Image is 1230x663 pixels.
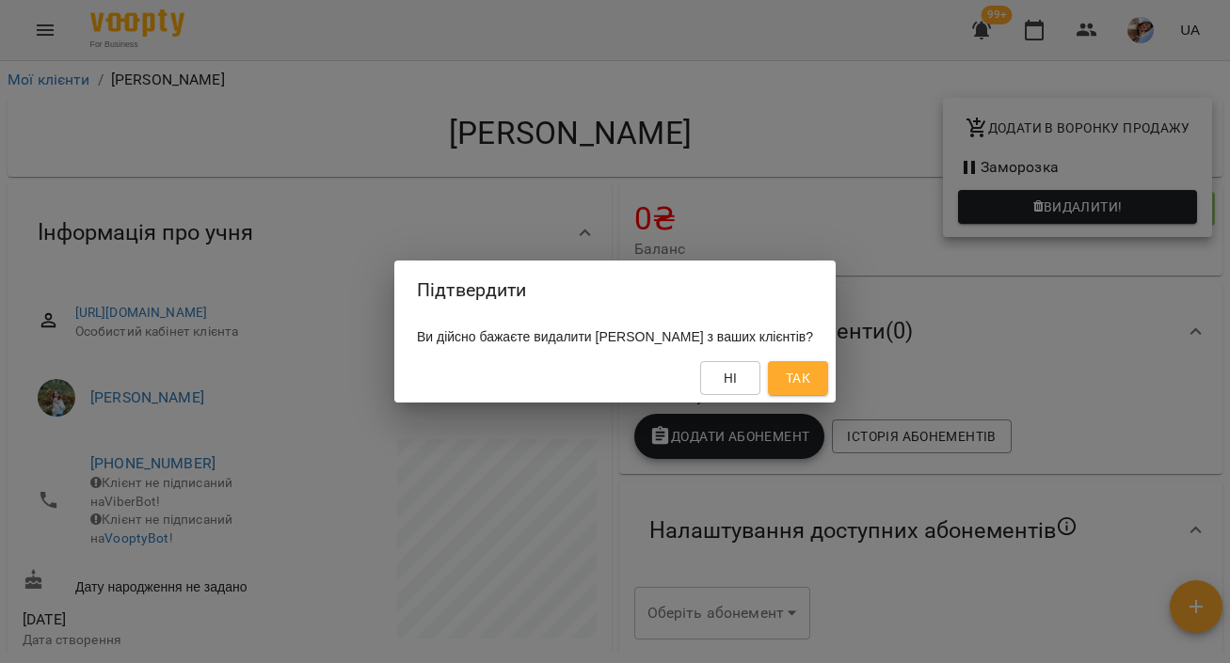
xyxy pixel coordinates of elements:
span: Ні [724,367,738,389]
div: Ви дійсно бажаєте видалити [PERSON_NAME] з ваших клієнтів? [394,320,836,354]
span: Так [786,367,810,389]
button: Ні [700,361,760,395]
h2: Підтвердити [417,276,813,305]
button: Так [768,361,828,395]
